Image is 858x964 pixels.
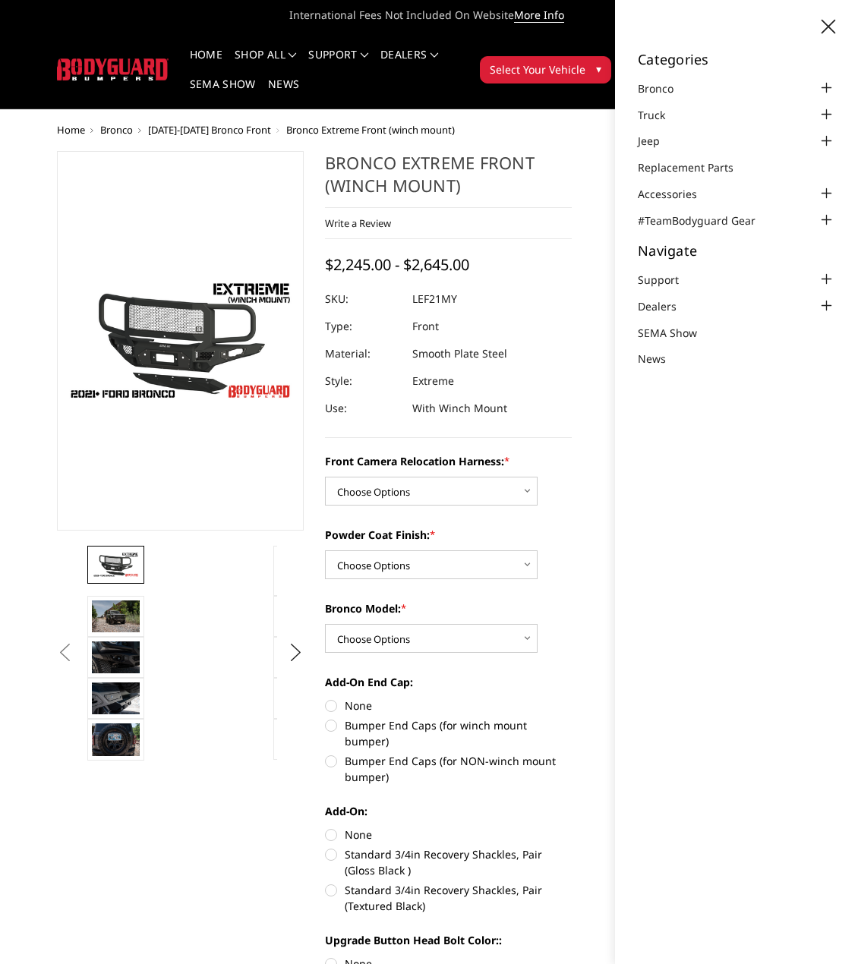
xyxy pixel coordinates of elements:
a: More Info [514,8,564,23]
label: Bronco Model: [325,600,572,616]
label: Bumper End Caps (for NON-winch mount bumper) [325,753,572,785]
a: Truck [638,107,684,123]
img: Bronco Extreme Front (winch mount) [92,551,140,578]
button: Previous [53,641,76,664]
a: Dealers [638,298,696,314]
a: Accessories [638,186,716,202]
dd: Extreme [412,367,454,395]
a: SEMA Show [638,325,716,341]
dt: Use: [325,395,401,422]
label: Front Camera Relocation Harness: [325,453,572,469]
a: Bronco Extreme Front (winch mount) [57,151,304,531]
label: Add-On: [325,803,572,819]
label: Upgrade Button Head Bolt Color:: [325,932,572,948]
a: News [268,79,299,109]
dd: Front [412,313,439,340]
a: Support [308,49,368,79]
dt: SKU: [325,285,401,313]
img: Bronco Extreme Front (winch mount) [92,723,140,755]
a: Home [190,49,222,79]
label: Standard 3/4in Recovery Shackles, Pair (Textured Black) [325,882,572,914]
a: shop all [235,49,296,79]
img: BODYGUARD BUMPERS [57,58,169,80]
label: Standard 3/4in Recovery Shackles, Pair (Gloss Black ) [325,846,572,878]
a: Bronco [638,80,692,96]
h1: Bronco Extreme Front (winch mount) [325,151,572,208]
a: Replacement Parts [638,159,752,175]
a: #TeamBodyguard Gear [638,213,774,228]
label: None [325,827,572,843]
span: Bronco Extreme Front (winch mount) [286,123,455,137]
a: SEMA Show [190,79,256,109]
iframe: Chat Widget [782,891,858,964]
img: Bronco Extreme Front (winch mount) [92,682,140,714]
button: Select Your Vehicle [480,56,611,83]
a: Dealers [380,49,438,79]
dd: With Winch Mount [412,395,507,422]
a: Jeep [638,133,679,149]
a: Support [638,272,698,288]
h5: Categories [638,52,835,66]
dd: Smooth Plate Steel [412,340,507,367]
label: Add-On End Cap: [325,674,572,690]
span: ▾ [596,61,601,77]
span: Select Your Vehicle [490,61,585,77]
label: None [325,698,572,714]
dt: Material: [325,340,401,367]
a: Write a Review [325,216,391,230]
span: $2,245.00 - $2,645.00 [325,254,469,275]
dt: Style: [325,367,401,395]
dd: LEF21MY [412,285,457,313]
a: [DATE]-[DATE] Bronco Front [148,123,271,137]
img: Bronco Extreme Front (winch mount) [92,600,140,632]
a: Home [57,123,85,137]
a: News [638,351,685,367]
button: Next [285,641,308,664]
label: Powder Coat Finish: [325,527,572,543]
a: Bronco [100,123,133,137]
dt: Type: [325,313,401,340]
label: Bumper End Caps (for winch mount bumper) [325,717,572,749]
h5: Navigate [638,244,835,257]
